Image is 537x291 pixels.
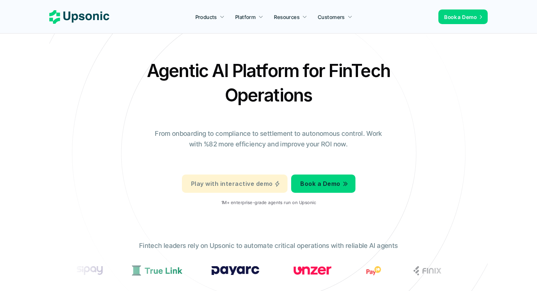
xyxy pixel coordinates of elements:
p: Resources [274,13,300,21]
p: Platform [235,13,256,21]
a: Book a Demo [291,175,355,193]
a: Products [191,10,229,23]
p: Customers [318,13,345,21]
a: Play with interactive demo [182,175,287,193]
a: Book a Demo [438,9,488,24]
h2: Agentic AI Platform for FinTech Operations [141,58,396,107]
p: From onboarding to compliance to settlement to autonomous control. Work with %82 more efficiency ... [150,129,387,150]
p: 1M+ enterprise-grade agents run on Upsonic [221,200,316,205]
p: Play with interactive demo [191,179,273,189]
p: Book a Demo [300,179,340,189]
p: Products [195,13,217,21]
p: Book a Demo [444,13,477,21]
p: Fintech leaders rely on Upsonic to automate critical operations with reliable AI agents [139,241,398,251]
